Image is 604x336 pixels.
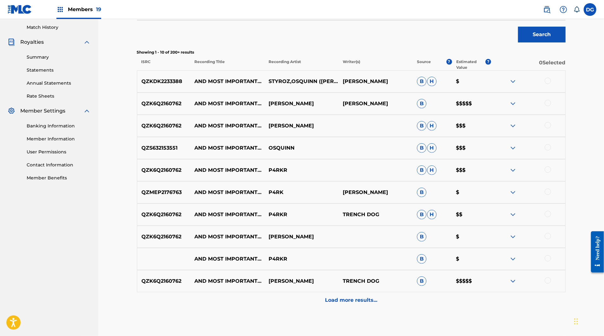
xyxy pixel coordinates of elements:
[509,100,517,107] img: expand
[8,5,32,14] img: MLC Logo
[190,78,264,85] p: AND MOST IMPORTANTLY, HAVE FUN
[264,255,339,263] p: P4RKR
[446,59,452,65] span: ?
[264,233,339,241] p: [PERSON_NAME]
[541,3,553,16] a: Public Search
[339,78,413,85] p: [PERSON_NAME]
[56,6,64,13] img: Top Rightsholders
[427,77,437,86] span: H
[417,99,426,108] span: B
[190,166,264,174] p: AND MOST IMPORTANTLY, HAVE FUN
[264,189,339,196] p: P4RK
[339,100,413,107] p: [PERSON_NAME]
[417,232,426,242] span: B
[509,144,517,152] img: expand
[509,78,517,85] img: expand
[190,255,264,263] p: AND MOST IMPORTANTLY HAVE FUN
[325,296,377,304] p: Load more results...
[96,6,101,12] span: 19
[560,6,567,13] img: help
[427,210,437,219] span: H
[137,144,191,152] p: QZS632153551
[264,59,339,70] p: Recording Artist
[584,3,596,16] div: User Menu
[68,6,101,13] span: Members
[190,211,264,218] p: AND MOST IMPORTANTLY, HAVE FUN
[572,306,604,336] iframe: Chat Widget
[27,123,91,129] a: Banking Information
[417,143,426,153] span: B
[264,211,339,218] p: P4RKR
[20,107,65,115] span: Member Settings
[27,93,91,100] a: Rate Sheets
[83,107,91,115] img: expand
[190,59,264,70] p: Recording Title
[137,277,191,285] p: QZK6Q2160762
[137,233,191,241] p: QZK6Q2160762
[417,254,426,264] span: B
[452,189,491,196] p: $
[190,233,264,241] p: AND MOST IMPORTANTLY HAVE FUN
[264,277,339,285] p: [PERSON_NAME]
[509,277,517,285] img: expand
[8,107,15,115] img: Member Settings
[137,166,191,174] p: QZK6Q2160762
[27,175,91,181] a: Member Benefits
[264,144,339,152] p: OSQUINN
[190,189,264,196] p: AND MOST IMPORTANTLY, HAVE FUN
[574,6,580,13] div: Notifications
[509,211,517,218] img: expand
[137,78,191,85] p: QZKDK2233388
[339,59,413,70] p: Writer(s)
[27,136,91,142] a: Member Information
[518,27,566,42] button: Search
[137,100,191,107] p: QZK6Q2160762
[190,122,264,130] p: AND MOST IMPORTANTLY, HAVE FUN
[20,38,44,46] span: Royalties
[137,122,191,130] p: QZK6Q2160762
[543,6,551,13] img: search
[417,165,426,175] span: B
[27,162,91,168] a: Contact Information
[509,255,517,263] img: expand
[427,165,437,175] span: H
[509,122,517,130] img: expand
[8,38,15,46] img: Royalties
[339,277,413,285] p: TRENCH DOG
[586,224,604,280] iframe: Resource Center
[137,189,191,196] p: QZMEP2176763
[137,211,191,218] p: QZK6Q2160762
[417,59,431,70] p: Source
[485,59,491,65] span: ?
[27,24,91,31] a: Match History
[27,149,91,155] a: User Permissions
[190,100,264,107] p: AND MOST IMPORTANTLY, HAVE FUN
[427,143,437,153] span: H
[264,100,339,107] p: [PERSON_NAME]
[574,312,578,331] div: Drag
[509,233,517,241] img: expand
[417,121,426,131] span: B
[452,78,491,85] p: $
[339,211,413,218] p: TRENCH DOG
[452,144,491,152] p: $$$
[137,49,566,55] p: Showing 1 - 10 of 200+ results
[509,189,517,196] img: expand
[264,166,339,174] p: P4RKR
[456,59,485,70] p: Estimated Value
[452,233,491,241] p: $
[452,122,491,130] p: $$$
[137,59,190,70] p: ISRC
[339,189,413,196] p: [PERSON_NAME]
[557,3,570,16] div: Help
[27,80,91,87] a: Annual Statements
[264,78,339,85] p: STYROZ,OSQUINN ([PERSON_NAME])
[417,276,426,286] span: B
[452,277,491,285] p: $$$$$
[417,210,426,219] span: B
[491,59,565,70] p: 0 Selected
[509,166,517,174] img: expand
